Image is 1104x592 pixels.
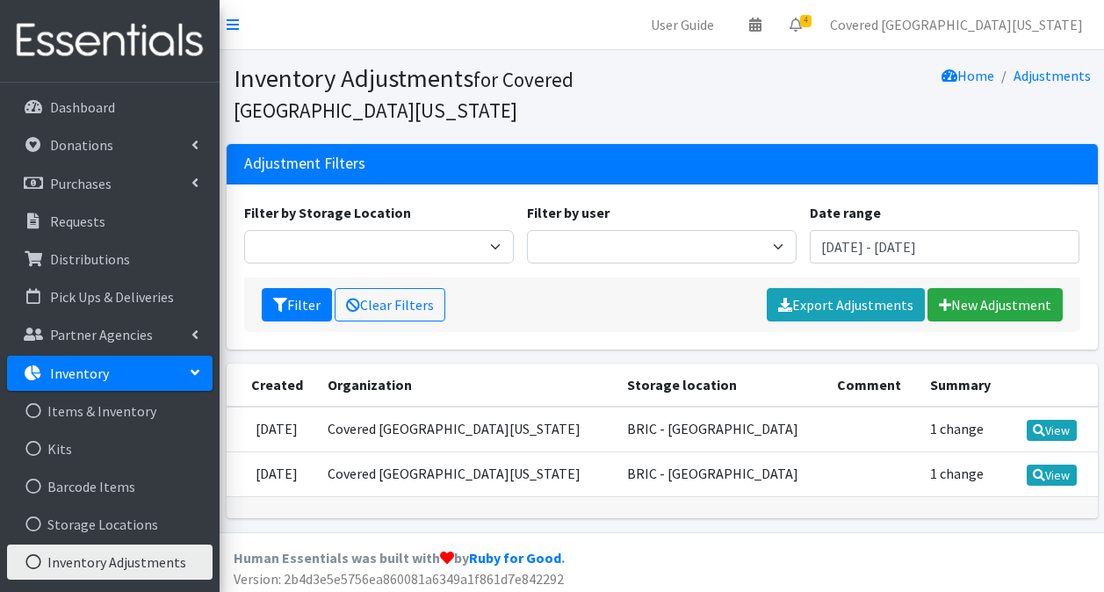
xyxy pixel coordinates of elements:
[617,452,826,497] td: BRIC - [GEOGRAPHIC_DATA]
[262,288,332,321] button: Filter
[234,63,656,124] h1: Inventory Adjustments
[7,242,213,277] a: Distributions
[50,213,105,230] p: Requests
[50,175,112,192] p: Purchases
[234,67,574,123] small: for Covered [GEOGRAPHIC_DATA][US_STATE]
[7,127,213,162] a: Donations
[335,288,445,321] a: Clear Filters
[50,250,130,268] p: Distributions
[234,570,564,588] span: Version: 2b4d3e5e5756ea860081a6349a1f861d7e842292
[317,407,617,452] td: Covered [GEOGRAPHIC_DATA][US_STATE]
[816,7,1097,42] a: Covered [GEOGRAPHIC_DATA][US_STATE]
[7,166,213,201] a: Purchases
[227,364,318,407] th: Created
[50,136,113,154] p: Donations
[920,364,1009,407] th: Summary
[800,15,812,27] span: 4
[7,317,213,352] a: Partner Agencies
[7,431,213,466] a: Kits
[50,365,109,382] p: Inventory
[469,549,561,567] a: Ruby for Good
[767,288,925,321] a: Export Adjustments
[50,98,115,116] p: Dashboard
[826,364,920,407] th: Comment
[776,7,816,42] a: 4
[256,465,298,482] time: [DATE]
[617,407,826,452] td: BRIC - [GEOGRAPHIC_DATA]
[637,7,728,42] a: User Guide
[50,288,174,306] p: Pick Ups & Deliveries
[927,288,1063,321] a: New Adjustment
[7,393,213,429] a: Items & Inventory
[1014,67,1091,84] a: Adjustments
[7,11,213,70] img: HumanEssentials
[527,202,610,223] label: Filter by user
[1027,465,1077,486] a: View
[617,364,826,407] th: Storage location
[317,364,617,407] th: Organization
[244,155,365,173] h3: Adjustment Filters
[234,549,565,567] strong: Human Essentials was built with by .
[942,67,994,84] a: Home
[7,356,213,391] a: Inventory
[920,452,1009,497] td: 1 change
[7,469,213,504] a: Barcode Items
[810,230,1079,264] input: January 1, 2011 - December 31, 2011
[810,202,881,223] label: Date range
[7,279,213,314] a: Pick Ups & Deliveries
[920,407,1009,452] td: 1 change
[317,452,617,497] td: Covered [GEOGRAPHIC_DATA][US_STATE]
[7,204,213,239] a: Requests
[50,326,153,343] p: Partner Agencies
[244,202,411,223] label: Filter by Storage Location
[7,545,213,580] a: Inventory Adjustments
[7,90,213,125] a: Dashboard
[1027,420,1077,441] a: View
[7,507,213,542] a: Storage Locations
[256,420,298,437] time: [DATE]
